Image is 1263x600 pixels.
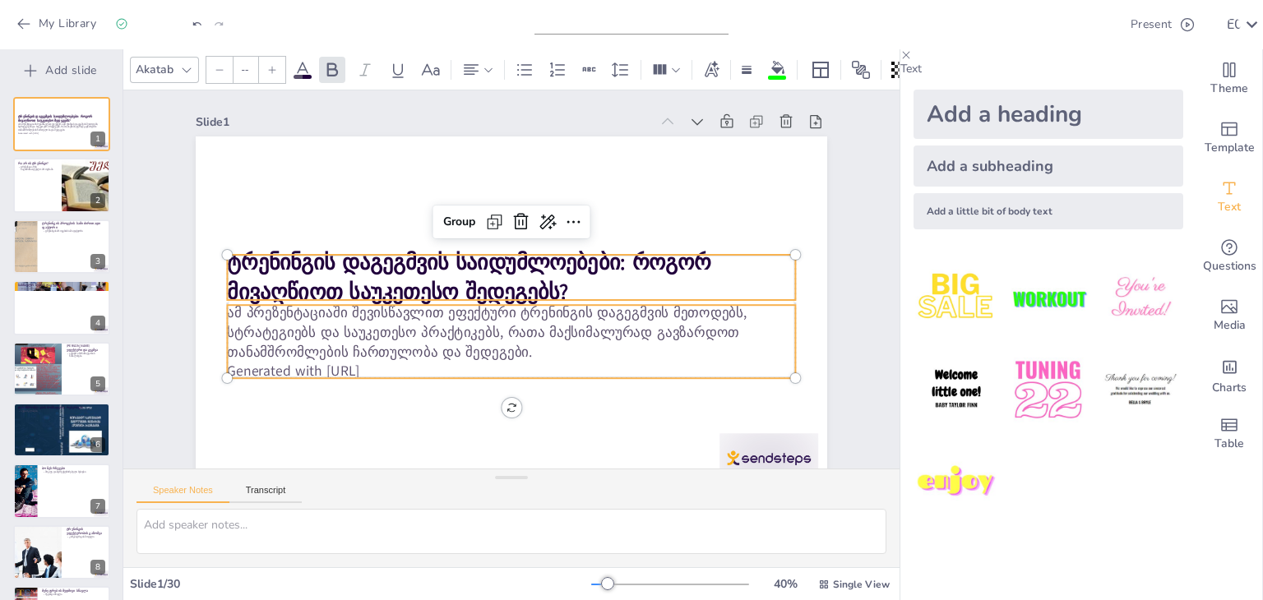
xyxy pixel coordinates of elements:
p: ამ პრეზენტაციაში შევისწავლით ეფექტური ტრენინგის დაგეგმვის მეთოდებს, სტრატეგიებს და საუკეთესო პრაქ... [18,122,105,132]
span: Questions [1203,257,1256,275]
div: Get real-time input from your audience [1196,227,1262,286]
p: Generated with [URL] [227,362,795,381]
span: Charts [1212,379,1247,397]
p: დაგეგმვა მოითხოვს დროს [18,288,105,291]
div: 1 [90,132,105,146]
p: აქტიური მონაწილეობის წახალისება [67,351,105,357]
img: 6.jpeg [1098,348,1183,433]
p: Generated with [URL] [18,132,105,135]
button: Add slide [8,58,114,84]
p: კირკპატრიკის მოდელი [67,535,105,538]
div: Add a heading [914,90,1183,139]
div: e c [1227,18,1241,31]
button: My Library [12,11,103,37]
div: https://cdn.sendsteps.com/images/logo/sendsteps_logo_white.pnghttps://cdn.sendsteps.com/images/lo... [13,403,110,457]
div: https://cdn.sendsteps.com/images/logo/sendsteps_logo_white.pnghttps://cdn.sendsteps.com/images/lo... [13,219,110,274]
p: სასწავლო სესიის დაგეგმვა [18,283,105,288]
img: 3.jpeg [1098,256,1183,341]
div: Slide 1 [196,114,650,130]
span: Position [851,60,871,80]
p: ტრენინგის პროცესის სამი ძირითადი ფაქტორი [42,221,105,230]
p: ტრენინგის პროცესის სამი ფაქტორი [42,229,105,233]
p: რა არის ტრენინგი? [18,160,57,165]
p: ბონუს რჩევები [42,466,105,471]
div: Change the overall theme [1196,49,1262,108]
div: Text effects [699,57,724,83]
div: Group [437,209,482,235]
div: Border settings [738,57,756,83]
div: 7 [13,464,110,518]
div: Background color [766,61,790,78]
div: 8 [13,525,110,579]
img: 2.jpeg [1006,256,1091,341]
div: 8 [90,560,105,575]
span: Table [1214,435,1244,453]
div: 5 [90,376,105,391]
span: Media [1214,316,1246,335]
div: Add a table [1196,404,1262,464]
div: Add images, graphics, shapes or video [1196,286,1262,345]
div: Add a little bit of body text [914,193,1183,229]
p: აუდიო კლიპები [18,409,105,413]
div: Add ready made slides [1196,108,1262,168]
button: Present [1124,8,1199,41]
button: e c [1227,8,1241,41]
p: ამ პრეზენტაციაში შევისწავლით ეფექტური ტრენინგის დაგეგმვის მეთოდებს, სტრატეგიებს და საუკეთესო პრაქ... [227,302,795,362]
span: Single View [833,578,890,591]
div: https://cdn.sendsteps.com/images/logo/sendsteps_logo_white.pnghttps://cdn.sendsteps.com/images/lo... [13,97,110,151]
div: 40 % [766,576,805,592]
button: Transcript [229,485,303,503]
div: Add charts and graphs [1196,345,1262,404]
p: მენეჯერების მუდმივი სწავლა [42,588,105,593]
img: 4.jpeg [914,348,999,433]
p: ტრენინგის ეფექტურობის გაზომვა [67,527,105,536]
div: Column Count [648,57,685,83]
button: Export to PowerPoint [1090,8,1121,41]
p: მოკლე და სტრუქტურირებული სესიები [42,471,105,474]
img: 5.jpeg [1006,348,1091,433]
div: Saved [115,16,166,32]
span: Text [1218,198,1241,216]
input: Insert title [534,11,711,35]
div: Slide 1 / 30 [130,576,591,592]
p: Text [900,61,1196,76]
div: 2 [90,193,105,208]
div: 3 [90,254,105,269]
div: 7 [90,499,105,514]
div: 6 [90,437,105,452]
p: ტრენინგი არის საგანმანათლებლო პროგრამა [18,164,57,170]
img: 1.jpeg [914,256,999,341]
div: Akatab [132,58,177,81]
strong: ტრენინგის დაგეგმვის საიდუმლოებები: როგორ მივაღწიოთ საუკეთესო შედეგებს? [227,248,710,307]
button: Speaker Notes [136,485,229,503]
p: თანამშრომლების მომზადების რესურსები [18,405,105,410]
img: 7.jpeg [914,440,999,525]
div: https://cdn.sendsteps.com/images/logo/sendsteps_logo_white.pnghttps://cdn.sendsteps.com/images/lo... [13,158,110,212]
div: Layout [807,57,834,83]
p: [PERSON_NAME] ეფექტური დაგეგმვა [67,344,105,353]
div: https://cdn.sendsteps.com/images/logo/sendsteps_logo_white.pnghttps://cdn.sendsteps.com/images/lo... [13,342,110,396]
strong: ტრენინგის დაგეგმვის საიდუმლოებები: როგორ მივაღწიოთ საუკეთესო შედეგებს? [18,114,92,123]
div: https://cdn.sendsteps.com/images/logo/sendsteps_logo_white.pnghttps://cdn.sendsteps.com/images/lo... [13,280,110,335]
span: Theme [1210,80,1248,98]
p: მუდმივი სწავლა [42,593,105,596]
div: Add a subheading [914,145,1183,187]
span: Template [1205,139,1255,157]
div: 4 [90,316,105,330]
div: Add text boxes [1196,168,1262,227]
